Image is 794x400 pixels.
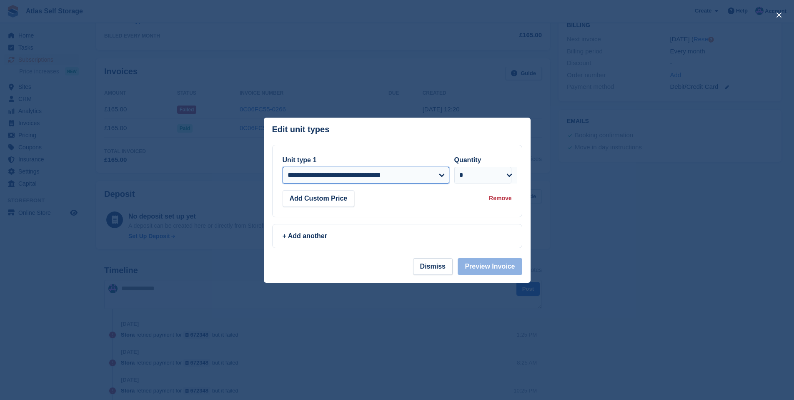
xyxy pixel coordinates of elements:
[772,8,786,22] button: close
[458,258,522,275] button: Preview Invoice
[283,231,512,241] div: + Add another
[283,156,317,164] label: Unit type 1
[454,156,481,164] label: Quantity
[489,194,511,203] div: Remove
[272,224,522,248] a: + Add another
[413,258,453,275] button: Dismiss
[272,125,330,134] p: Edit unit types
[283,190,355,207] button: Add Custom Price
